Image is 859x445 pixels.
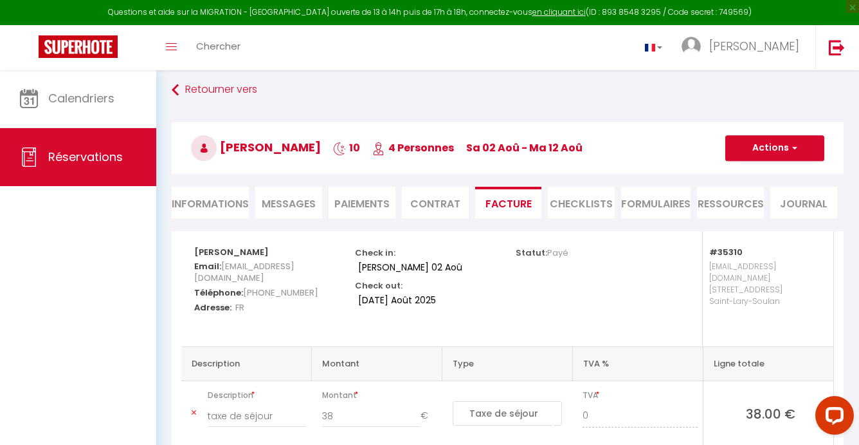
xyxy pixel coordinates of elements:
th: Type [442,346,573,381]
a: Chercher [186,25,250,70]
span: 4 Personnes [372,140,454,155]
span: 10 [333,140,360,155]
li: Journal [770,187,837,218]
span: Description [208,386,307,404]
img: logout [829,39,845,55]
span: [EMAIL_ADDRESS][DOMAIN_NAME] [194,257,294,287]
iframe: LiveChat chat widget [805,391,859,445]
a: en cliquant ici [532,6,586,17]
span: [PERSON_NAME] [709,38,799,54]
a: Retourner vers [172,79,844,102]
p: [EMAIL_ADDRESS][DOMAIN_NAME] [STREET_ADDRESS] Saint-Lary-Soulan [709,258,820,334]
p: Check in: [355,244,395,259]
li: Contrat [402,187,469,218]
th: TVA % [572,346,703,381]
p: Check out: [355,277,402,292]
strong: Email: [194,260,221,272]
li: FORMULAIRES [621,187,691,218]
span: [PERSON_NAME] [191,139,321,155]
img: ... [682,37,701,56]
span: TVA [583,386,697,404]
img: Super Booking [39,35,118,58]
span: [PHONE_NUMBER] [243,283,318,302]
p: Statut: [516,244,568,259]
span: Chercher [196,39,240,53]
th: Ligne totale [703,346,833,381]
li: Paiements [329,187,395,218]
th: Description [181,346,312,381]
li: Informations [172,187,249,218]
span: Calendriers [48,90,114,106]
span: Montant [322,386,437,404]
span: . FR [231,298,244,317]
li: CHECKLISTS [548,187,615,218]
strong: Adresse: [194,301,231,314]
span: Messages [262,196,316,211]
strong: [PERSON_NAME] [194,246,269,258]
li: Facture [475,187,542,218]
th: Montant [312,346,442,381]
span: € [420,404,437,428]
span: 38.00 € [714,404,828,422]
strong: Téléphone: [194,287,243,299]
button: Actions [725,135,824,161]
span: Payé [547,247,568,259]
li: Ressources [697,187,764,218]
span: Réservations [48,149,123,165]
span: sa 02 Aoû - ma 12 Aoû [466,140,583,155]
strong: #35310 [709,246,743,258]
a: ... [PERSON_NAME] [672,25,815,70]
